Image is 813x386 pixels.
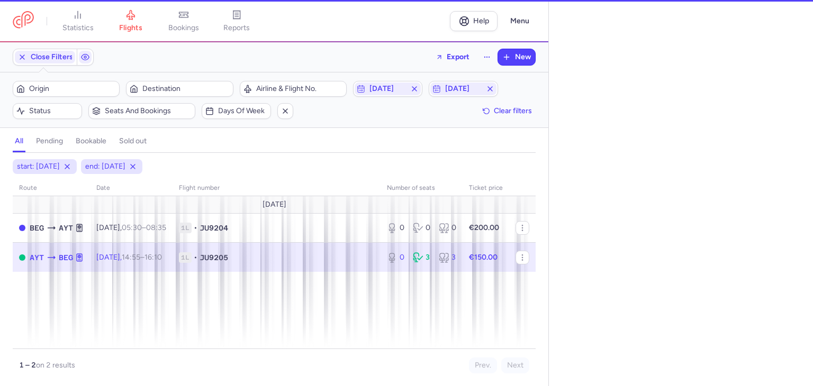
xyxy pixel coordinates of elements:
[13,11,34,31] a: CitizenPlane red outlined logo
[122,223,166,232] span: –
[88,103,195,119] button: Seats and bookings
[29,107,78,115] span: Status
[387,252,404,263] div: 0
[144,253,162,262] time: 16:10
[173,180,381,196] th: Flight number
[13,103,82,119] button: Status
[439,223,456,233] div: 0
[179,223,192,233] span: 1L
[13,49,77,65] button: Close Filters
[119,23,142,33] span: flights
[146,223,166,232] time: 08:35
[494,107,532,115] span: Clear filters
[179,252,192,263] span: 1L
[200,223,228,233] span: JU9204
[263,200,286,209] span: [DATE]
[30,252,44,263] span: AYT
[469,253,498,262] strong: €150.00
[473,17,489,25] span: Help
[30,222,44,234] span: BEG
[369,85,406,93] span: [DATE]
[17,161,60,172] span: start: [DATE]
[256,85,343,93] span: Airline & Flight No.
[90,180,173,196] th: date
[36,136,63,146] h4: pending
[96,223,166,232] span: [DATE],
[168,23,199,33] span: bookings
[413,252,430,263] div: 3
[13,81,120,97] button: Origin
[105,107,192,115] span: Seats and bookings
[439,252,456,263] div: 3
[122,253,162,262] span: –
[200,252,228,263] span: JU9205
[445,85,482,93] span: [DATE]
[218,107,267,115] span: Days of week
[19,361,36,370] strong: 1 – 2
[104,10,157,33] a: flights
[447,53,469,61] span: Export
[450,11,498,31] a: Help
[51,10,104,33] a: statistics
[96,253,162,262] span: [DATE],
[76,136,106,146] h4: bookable
[240,81,347,97] button: Airline & Flight No.
[126,81,233,97] button: Destination
[210,10,263,33] a: reports
[479,103,536,119] button: Clear filters
[469,357,497,373] button: Prev.
[469,223,499,232] strong: €200.00
[429,49,476,66] button: Export
[36,361,75,370] span: on 2 results
[202,103,271,119] button: Days of week
[387,223,404,233] div: 0
[194,223,197,233] span: •
[413,223,430,233] div: 0
[122,253,140,262] time: 14:55
[29,85,116,93] span: Origin
[223,23,250,33] span: reports
[157,10,210,33] a: bookings
[85,161,125,172] span: end: [DATE]
[463,180,509,196] th: Ticket price
[62,23,94,33] span: statistics
[504,11,536,31] button: Menu
[501,357,529,373] button: Next
[19,254,25,261] span: OPEN
[31,53,73,61] span: Close Filters
[119,136,147,146] h4: sold out
[429,81,498,97] button: [DATE]
[59,222,73,234] span: AYT
[13,180,90,196] th: route
[498,49,535,65] button: New
[142,85,229,93] span: Destination
[15,136,23,146] h4: all
[515,53,531,61] span: New
[194,252,197,263] span: •
[353,81,422,97] button: [DATE]
[59,252,73,263] span: BEG
[122,223,142,232] time: 05:30
[381,180,463,196] th: number of seats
